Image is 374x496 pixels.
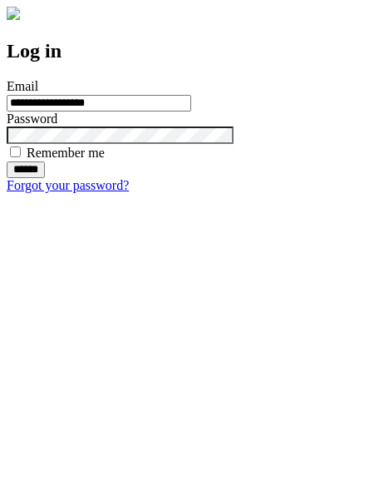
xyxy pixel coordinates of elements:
[7,178,129,192] a: Forgot your password?
[7,112,57,126] label: Password
[7,40,367,62] h2: Log in
[27,146,105,160] label: Remember me
[7,79,38,93] label: Email
[7,7,20,20] img: logo-4e3dc11c47720685a147b03b5a06dd966a58ff35d612b21f08c02c0306f2b779.png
